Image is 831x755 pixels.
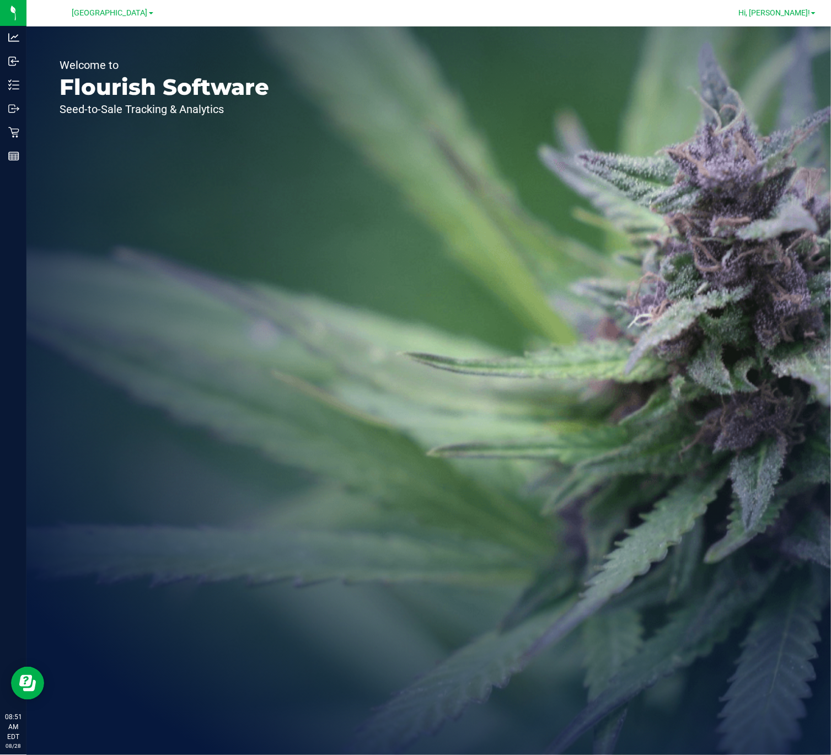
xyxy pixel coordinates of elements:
[60,60,269,71] p: Welcome to
[8,32,19,43] inline-svg: Analytics
[738,8,810,17] span: Hi, [PERSON_NAME]!
[8,127,19,138] inline-svg: Retail
[8,151,19,162] inline-svg: Reports
[8,103,19,114] inline-svg: Outbound
[72,8,148,18] span: [GEOGRAPHIC_DATA]
[5,712,22,742] p: 08:51 AM EDT
[8,79,19,90] inline-svg: Inventory
[8,56,19,67] inline-svg: Inbound
[11,667,44,700] iframe: Resource center
[60,76,269,98] p: Flourish Software
[60,104,269,115] p: Seed-to-Sale Tracking & Analytics
[5,742,22,750] p: 08/28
